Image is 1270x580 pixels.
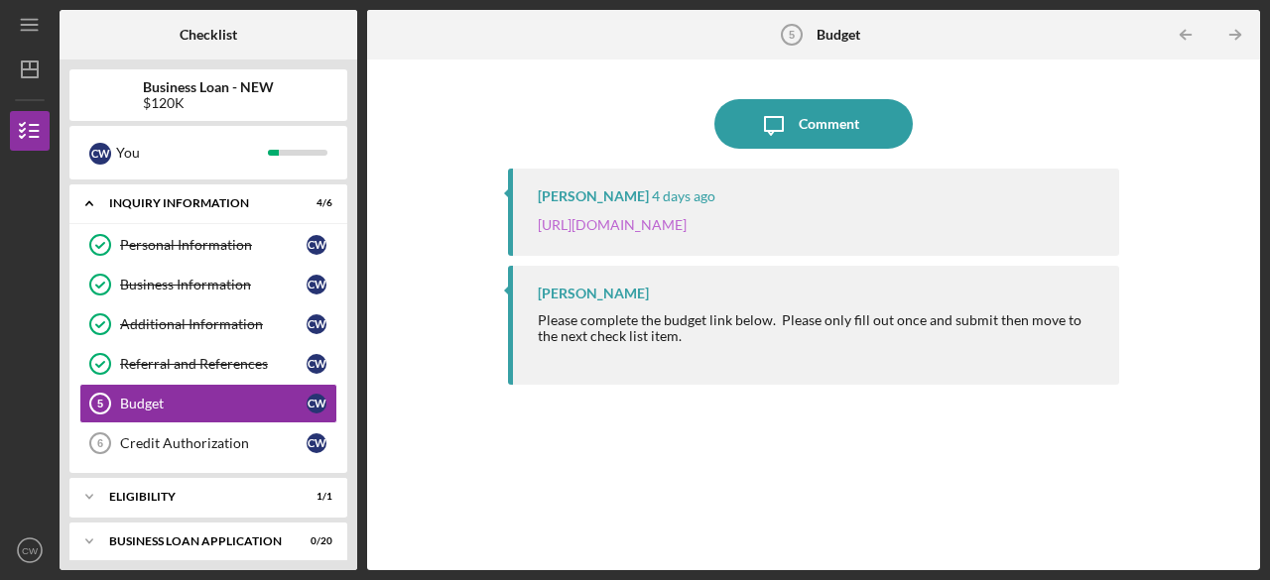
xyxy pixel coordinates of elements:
div: C W [307,354,326,374]
tspan: 5 [789,29,795,41]
div: Additional Information [120,316,307,332]
div: INQUIRY INFORMATION [109,197,283,209]
tspan: 5 [97,398,103,409]
div: ELIGIBILITY [109,491,283,503]
a: 6Credit AuthorizationCW [79,423,337,463]
div: 1 / 1 [297,491,332,503]
div: [PERSON_NAME] [538,286,649,301]
a: Personal InformationCW [79,225,337,265]
tspan: 6 [97,437,103,449]
div: C W [307,275,326,294]
a: Additional InformationCW [79,304,337,344]
a: Referral and ReferencesCW [79,344,337,384]
b: Checklist [180,27,237,43]
div: Business Information [120,277,307,292]
div: C W [89,143,111,165]
div: You [116,136,268,170]
b: Budget [817,27,860,43]
div: $120K [143,95,274,111]
div: Credit Authorization [120,435,307,451]
div: Budget [120,396,307,411]
time: 2025-08-29 18:33 [652,188,715,204]
div: C W [307,394,326,413]
div: C W [307,433,326,453]
button: CW [10,530,50,570]
a: 5BudgetCW [79,384,337,423]
a: Business InformationCW [79,265,337,304]
div: Personal Information [120,237,307,253]
div: [PERSON_NAME] [538,188,649,204]
div: BUSINESS LOAN APPLICATION [109,535,283,547]
b: Business Loan - NEW [143,79,274,95]
div: Referral and References [120,356,307,372]
div: Please complete the budget link below. Please only fill out once and submit then move to the next... [538,312,1099,344]
div: Comment [799,99,859,149]
text: CW [22,545,39,556]
a: [URL][DOMAIN_NAME] [538,216,687,233]
div: 4 / 6 [297,197,332,209]
div: C W [307,314,326,334]
div: 0 / 20 [297,535,332,547]
button: Comment [714,99,913,149]
div: C W [307,235,326,255]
